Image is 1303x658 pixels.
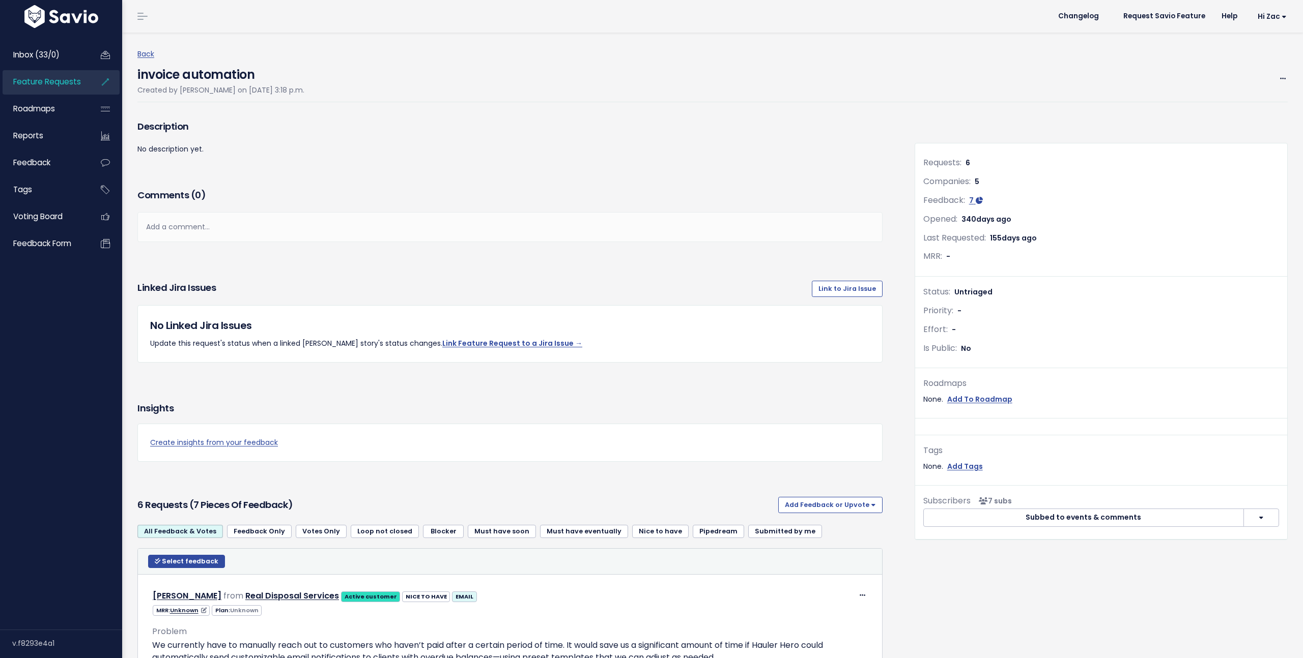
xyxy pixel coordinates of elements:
[137,119,883,134] h3: Description
[923,443,1279,458] div: Tags
[923,286,950,297] span: Status:
[957,306,961,316] span: -
[3,70,84,94] a: Feature Requests
[923,305,953,316] span: Priority:
[961,214,1011,224] span: 340
[13,76,81,87] span: Feature Requests
[137,61,304,84] h4: invoice automation
[230,606,259,614] span: Unknown
[1245,9,1295,24] a: Hi Zac
[170,606,207,614] a: Unknown
[456,592,473,601] strong: EMAIL
[223,590,243,602] span: from
[13,211,63,222] span: Voting Board
[3,151,84,174] a: Feedback
[540,525,628,538] a: Must have eventually
[22,5,101,28] img: logo-white.9d6f32f41409.svg
[966,158,970,168] span: 6
[3,97,84,121] a: Roadmaps
[923,323,948,335] span: Effort:
[195,189,201,201] span: 0
[13,157,50,168] span: Feedback
[632,525,689,538] a: Nice to have
[137,212,883,242] div: Add a comment...
[351,525,419,538] a: Loop not closed
[923,250,942,262] span: MRR:
[423,525,464,538] a: Blocker
[1115,9,1213,24] a: Request Savio Feature
[923,175,971,187] span: Companies:
[13,103,55,114] span: Roadmaps
[923,460,1279,473] div: None.
[778,497,883,513] button: Add Feedback or Upvote
[975,176,979,187] span: 5
[137,85,304,95] span: Created by [PERSON_NAME] on [DATE] 3:18 p.m.
[245,590,339,602] a: Real Disposal Services
[137,143,883,156] p: No description yet.
[137,281,216,297] h3: Linked Jira issues
[952,324,956,335] span: -
[923,509,1244,527] button: Subbed to events & comments
[812,281,883,297] a: Link to Jira Issue
[152,625,187,637] span: Problem
[1002,233,1037,243] span: days ago
[442,338,582,348] a: Link Feature Request to a Jira Issue →
[137,188,883,202] h3: Comments ( )
[296,525,347,538] a: Votes Only
[947,460,983,473] a: Add Tags
[3,205,84,228] a: Voting Board
[468,525,536,538] a: Must have soon
[946,251,950,261] span: -
[947,393,1012,406] a: Add To Roadmap
[693,525,744,538] a: Pipedream
[923,393,1279,406] div: None.
[153,605,210,616] span: MRR:
[345,592,397,601] strong: Active customer
[1058,13,1099,20] span: Changelog
[923,376,1279,391] div: Roadmaps
[148,555,225,568] button: Select feedback
[137,401,174,415] h3: Insights
[961,343,971,353] span: No
[923,194,965,206] span: Feedback:
[150,436,870,449] a: Create insights from your feedback
[923,213,957,225] span: Opened:
[748,525,822,538] a: Submitted by me
[137,49,154,59] a: Back
[990,233,1037,243] span: 155
[969,195,983,205] a: 7
[954,287,993,297] span: Untriaged
[13,184,32,195] span: Tags
[969,195,974,205] span: 7
[212,605,262,616] span: Plan:
[923,342,957,354] span: Is Public:
[923,157,961,168] span: Requests:
[137,525,223,538] a: All Feedback & Votes
[137,498,774,512] h3: 6 Requests (7 pieces of Feedback)
[3,232,84,255] a: Feedback form
[975,496,1012,506] span: <p><strong>Subscribers</strong><br><br> - Hannah Foster<br> - jose caselles<br> - Kris Casalla<br...
[976,214,1011,224] span: days ago
[406,592,447,601] strong: NICE TO HAVE
[13,238,71,249] span: Feedback form
[13,130,43,141] span: Reports
[12,630,122,656] div: v.f8293e4a1
[153,590,221,602] a: [PERSON_NAME]
[150,337,870,350] p: Update this request's status when a linked [PERSON_NAME] story's status changes.
[13,49,60,60] span: Inbox (33/0)
[3,43,84,67] a: Inbox (33/0)
[3,178,84,201] a: Tags
[923,232,986,244] span: Last Requested:
[1258,13,1287,20] span: Hi Zac
[1213,9,1245,24] a: Help
[3,124,84,147] a: Reports
[150,318,870,333] h5: No Linked Jira Issues
[162,557,218,565] span: Select feedback
[923,495,971,506] span: Subscribers
[227,525,292,538] a: Feedback Only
